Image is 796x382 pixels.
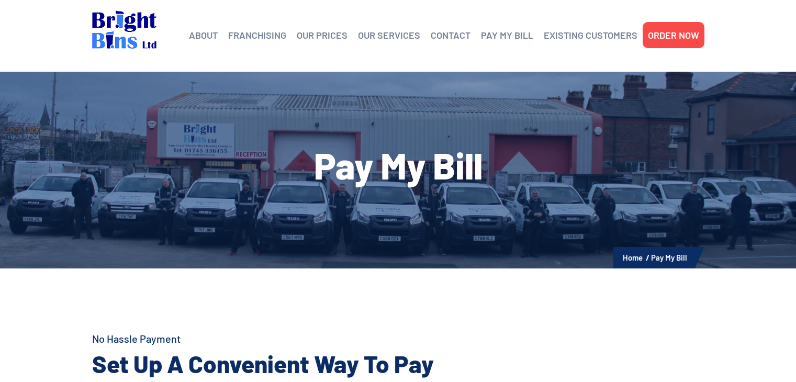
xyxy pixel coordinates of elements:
li: Pay My Bill [651,251,687,264]
a: ABOUT [189,27,218,43]
a: OUR PRICES [297,27,347,43]
a: Home [623,253,643,262]
h2: Set Up A Convenient Way To Pay [92,348,485,379]
a: PAY MY BILL [481,27,533,43]
a: ORDER NOW [648,27,699,43]
h4: No Hassle Payment [92,331,485,346]
a: EXISTING CUSTOMERS [544,27,637,43]
a: FRANCHISING [228,27,286,43]
a: OUR SERVICES [358,27,420,43]
h1: Pay My Bill [92,147,704,183]
a: CONTACT [431,27,470,43]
